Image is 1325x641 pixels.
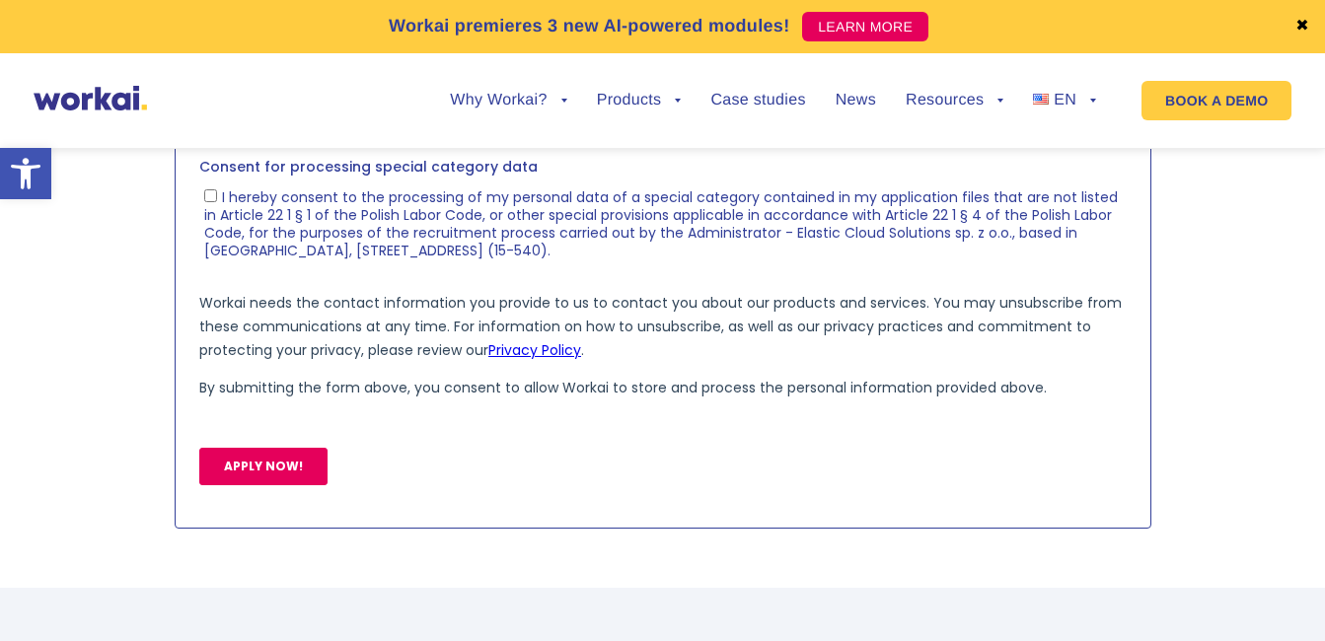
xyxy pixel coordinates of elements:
[836,93,876,108] a: News
[289,529,382,548] a: Privacy Policy
[5,376,919,449] span: I hereby consent to the processing of my personal data of a special category contained in my appl...
[710,93,805,108] a: Case studies
[464,81,622,101] span: Mobile phone number
[1295,19,1309,35] a: ✖
[1054,92,1076,108] span: EN
[906,93,1003,108] a: Resources
[597,93,682,108] a: Products
[5,275,18,288] input: I hereby consent to the processing of the personal data I have provided during the recruitment pr...
[450,93,566,108] a: Why Workai?
[802,12,928,41] a: LEARN MORE
[1141,81,1291,120] a: BOOK A DEMO
[5,378,18,391] input: I hereby consent to the processing of my personal data of a special category contained in my appl...
[389,13,790,39] p: Workai premieres 3 new AI-powered modules!
[5,273,892,328] span: I hereby consent to the processing of the personal data I have provided during the recruitment pr...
